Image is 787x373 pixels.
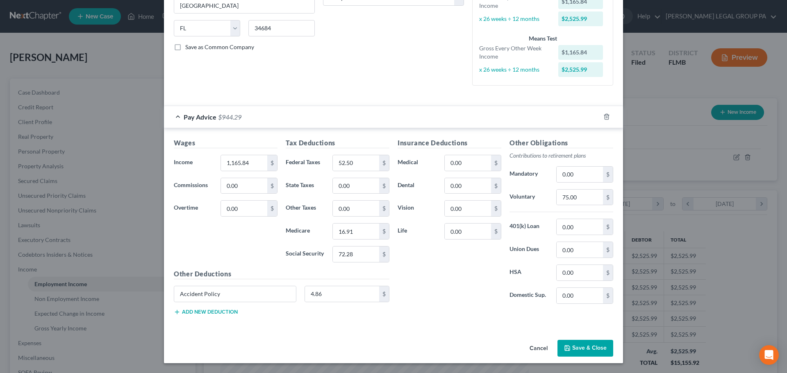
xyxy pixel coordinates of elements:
label: Other Taxes [282,200,328,217]
input: 0.00 [333,246,379,262]
div: $ [267,178,277,194]
div: $ [603,190,613,205]
input: 0.00 [445,224,491,239]
label: 401(k) Loan [505,219,552,235]
div: $ [603,242,613,258]
label: Dental [393,178,440,194]
div: $ [603,265,613,280]
input: 0.00 [221,178,267,194]
span: Save as Common Company [185,43,254,50]
h5: Tax Deductions [286,138,389,148]
label: Medicare [282,223,328,240]
button: Add new deduction [174,309,238,315]
div: $ [491,155,501,171]
input: 0.00 [221,201,267,216]
div: $ [379,201,389,216]
label: Overtime [170,200,216,217]
input: 0.00 [333,178,379,194]
input: 0.00 [557,167,603,182]
div: $ [603,219,613,235]
input: 0.00 [333,224,379,239]
label: Vision [393,200,440,217]
label: Union Dues [505,242,552,258]
input: 0.00 [557,242,603,258]
div: $ [267,201,277,216]
div: $ [491,201,501,216]
div: $1,165.84 [558,45,603,60]
input: 0.00 [305,286,380,302]
label: Medical [393,155,440,171]
p: Contributions to retirement plans [510,151,613,160]
label: Commissions [170,178,216,194]
label: State Taxes [282,178,328,194]
h5: Other Deductions [174,269,389,279]
input: Specify... [174,286,296,302]
div: $ [379,286,389,302]
label: HSA [505,264,552,281]
div: Gross Every Other Week Income [475,44,554,61]
input: 0.00 [557,265,603,280]
input: 0.00 [557,190,603,205]
div: $ [603,288,613,303]
input: Enter zip... [248,20,315,36]
div: $ [267,155,277,171]
h5: Insurance Deductions [398,138,501,148]
button: Save & Close [557,340,613,357]
input: 0.00 [557,219,603,235]
div: $ [603,167,613,182]
div: $ [379,155,389,171]
div: $ [379,224,389,239]
label: Domestic Sup. [505,287,552,304]
div: $ [491,178,501,194]
button: Cancel [523,341,554,357]
div: $ [379,178,389,194]
div: Means Test [479,34,606,43]
input: 0.00 [445,178,491,194]
label: Mandatory [505,166,552,183]
span: $944.29 [218,113,241,121]
div: x 26 weeks ÷ 12 months [475,66,554,74]
label: Social Security [282,246,328,262]
input: 0.00 [557,288,603,303]
input: 0.00 [333,201,379,216]
div: $ [491,224,501,239]
span: Income [174,158,193,165]
div: $2,525.99 [558,62,603,77]
div: Open Intercom Messenger [759,345,779,365]
input: 0.00 [221,155,267,171]
label: Voluntary [505,189,552,206]
label: Federal Taxes [282,155,328,171]
span: Pay Advice [184,113,216,121]
h5: Wages [174,138,277,148]
label: Life [393,223,440,240]
div: $2,525.99 [558,11,603,26]
div: $ [379,246,389,262]
input: 0.00 [445,201,491,216]
h5: Other Obligations [510,138,613,148]
input: 0.00 [445,155,491,171]
div: x 26 weeks ÷ 12 months [475,15,554,23]
input: 0.00 [333,155,379,171]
